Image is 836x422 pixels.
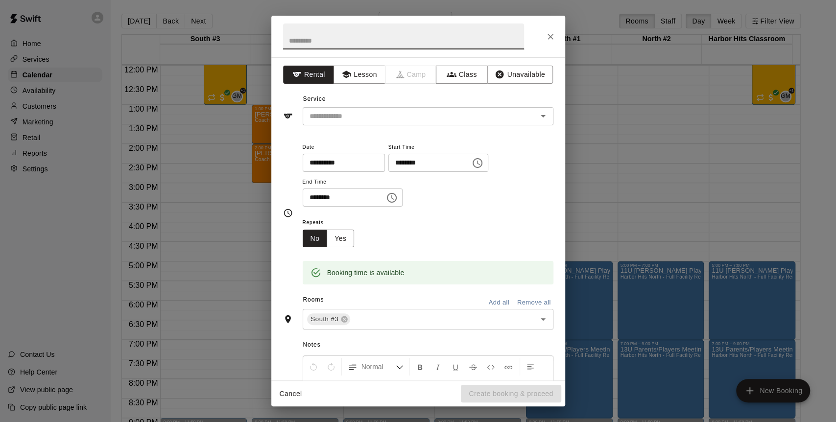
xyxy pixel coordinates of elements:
span: End Time [303,176,403,189]
span: Rooms [303,296,324,303]
button: Unavailable [487,66,553,84]
button: Center Align [305,375,322,393]
span: Start Time [388,141,488,154]
button: Close [542,28,559,46]
span: South #3 [307,314,343,324]
svg: Timing [283,208,293,218]
button: Format Bold [412,358,429,375]
button: Left Align [522,358,539,375]
button: Lesson [334,66,385,84]
button: Open [536,312,550,326]
button: Formatting Options [344,358,407,375]
div: South #3 [307,313,351,325]
button: Undo [305,358,322,375]
button: Rental [283,66,334,84]
button: Format Italics [430,358,446,375]
button: Cancel [275,385,307,403]
button: Insert Code [482,358,499,375]
button: Justify Align [340,375,357,393]
button: Yes [327,230,354,248]
button: Class [436,66,487,84]
span: Normal [361,362,396,372]
button: No [303,230,328,248]
button: Insert Link [500,358,517,375]
svg: Service [283,111,293,121]
span: Service [303,95,326,102]
button: Format Strikethrough [465,358,481,375]
button: Choose time, selected time is 5:15 PM [468,153,487,173]
button: Remove all [515,295,553,310]
span: Date [303,141,385,154]
svg: Rooms [283,314,293,324]
button: Open [536,109,550,123]
input: Choose date, selected date is Aug 21, 2025 [303,154,378,172]
span: Camps can only be created in the Services page [385,66,437,84]
button: Format Underline [447,358,464,375]
button: Right Align [323,375,339,393]
span: Notes [303,337,553,353]
div: Booking time is available [327,264,405,281]
span: Repeats [303,216,362,230]
button: Add all [483,295,515,310]
button: Choose time, selected time is 6:45 PM [382,188,402,208]
button: Redo [323,358,339,375]
div: outlined button group [303,230,355,248]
